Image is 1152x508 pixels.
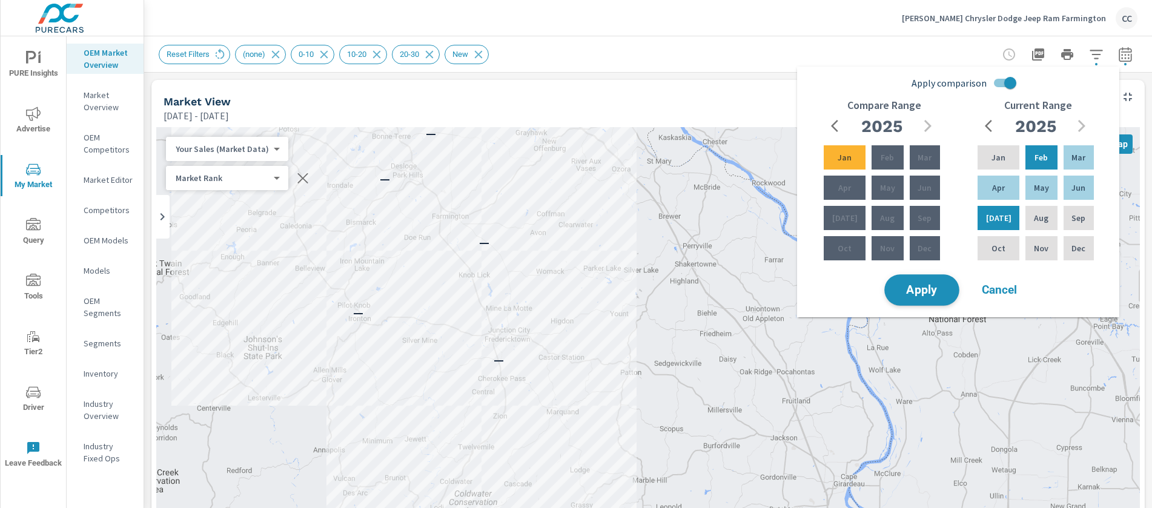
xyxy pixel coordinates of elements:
div: CC [1116,7,1137,29]
p: Competitors [84,204,134,216]
p: OEM Market Overview [84,47,134,71]
p: Mar [918,151,932,163]
span: Leave Feedback [4,441,62,470]
div: Market Overview [67,86,144,116]
button: Minimize Widget [1118,87,1137,107]
h5: Market View [164,95,231,108]
span: 0-10 [291,50,321,59]
span: Cancel [975,285,1024,295]
p: Segments [84,337,134,349]
div: OEM Models [67,231,144,249]
p: May [880,182,895,194]
div: Your Sales (Market Data) [166,173,279,184]
p: Oct [838,242,852,254]
span: PURE Insights [4,51,62,81]
p: OEM Models [84,234,134,246]
span: (none) [236,50,273,59]
div: Your Sales (Market Data) [166,143,279,155]
p: — [353,305,363,320]
p: [DATE] [986,212,1011,224]
p: Feb [881,151,894,163]
div: 0-10 [291,45,334,64]
p: Nov [880,242,895,254]
span: Query [4,218,62,248]
div: OEM Market Overview [67,44,144,74]
p: [PERSON_NAME] Chrysler Dodge Jeep Ram Farmington [902,13,1106,24]
div: Industry Overview [67,395,144,425]
span: New [445,50,475,59]
p: Sep [1071,212,1085,224]
span: Advertise [4,107,62,136]
span: Reset Filters [159,50,217,59]
p: Nov [1034,242,1048,254]
p: Dec [1071,242,1085,254]
div: Segments [67,334,144,352]
p: Aug [1034,212,1048,224]
p: — [380,171,390,186]
button: Apply Filters [1084,42,1108,67]
p: Mar [1071,151,1085,163]
p: Jan [991,151,1005,163]
button: Select Date Range [1113,42,1137,67]
p: Industry Overview [84,398,134,422]
h6: Current Range [1004,99,1072,111]
p: Jun [1071,182,1085,194]
p: Jun [918,182,932,194]
div: nav menu [1,36,66,482]
p: — [479,235,489,249]
p: Market Editor [84,174,134,186]
p: Sep [918,212,932,224]
div: (none) [235,45,286,64]
h2: 2025 [861,116,902,137]
div: OEM Competitors [67,128,144,159]
button: Cancel [963,275,1036,305]
p: Market Overview [84,89,134,113]
p: Apr [838,182,851,194]
p: Feb [1034,151,1048,163]
div: 20-30 [392,45,440,64]
p: Market Rank [176,173,269,183]
p: Apr [992,182,1005,194]
p: — [494,352,504,367]
p: Dec [918,242,932,254]
div: Competitors [67,201,144,219]
span: 10-20 [340,50,374,59]
div: Inventory [67,365,144,383]
span: 20-30 [392,50,426,59]
span: Apply comparison [912,76,987,90]
p: Jan [838,151,852,163]
div: Industry Fixed Ops [67,437,144,467]
button: Apply [884,274,959,306]
div: New [445,45,489,64]
p: Models [84,265,134,277]
span: Tier2 [4,329,62,359]
p: Your Sales (Market Data) [176,143,269,154]
p: OEM Competitors [84,131,134,156]
div: OEM Segments [67,292,144,322]
p: Oct [991,242,1005,254]
h2: 2025 [1015,116,1056,137]
div: Models [67,262,144,280]
p: [DATE] [832,212,858,224]
div: 10-20 [339,45,387,64]
span: Apply [897,285,947,296]
span: Driver [4,385,62,415]
p: Industry Fixed Ops [84,440,134,464]
span: My Market [4,162,62,192]
button: Print Report [1055,42,1079,67]
p: May [1034,182,1049,194]
p: Aug [880,212,895,224]
span: Tools [4,274,62,303]
div: Market Editor [67,171,144,189]
p: — [426,126,436,140]
div: Reset Filters [159,45,230,64]
p: Inventory [84,368,134,380]
p: [DATE] - [DATE] [164,108,229,123]
h6: Compare Range [847,99,921,111]
p: OEM Segments [84,295,134,319]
